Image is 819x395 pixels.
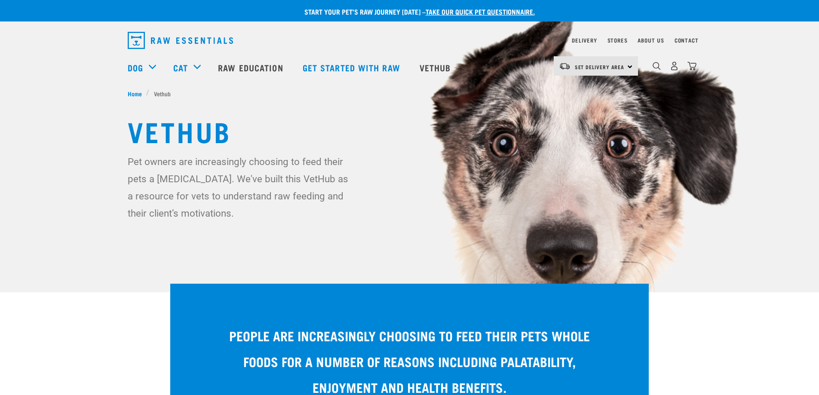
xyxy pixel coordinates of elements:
[128,153,353,222] p: Pet owners are increasingly choosing to feed their pets a [MEDICAL_DATA]. We've built this VetHub...
[209,50,294,85] a: Raw Education
[128,115,692,146] h1: Vethub
[572,39,597,42] a: Delivery
[411,50,462,85] a: Vethub
[670,61,679,70] img: user.png
[653,62,661,70] img: home-icon-1@2x.png
[128,61,143,74] a: Dog
[173,61,188,74] a: Cat
[121,28,699,52] nav: dropdown navigation
[128,89,692,98] nav: breadcrumbs
[128,89,142,98] span: Home
[559,62,571,70] img: van-moving.png
[294,50,411,85] a: Get started with Raw
[687,61,696,70] img: home-icon@2x.png
[128,32,233,49] img: Raw Essentials Logo
[426,9,535,13] a: take our quick pet questionnaire.
[607,39,628,42] a: Stores
[638,39,664,42] a: About Us
[128,89,147,98] a: Home
[575,65,625,68] span: Set Delivery Area
[675,39,699,42] a: Contact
